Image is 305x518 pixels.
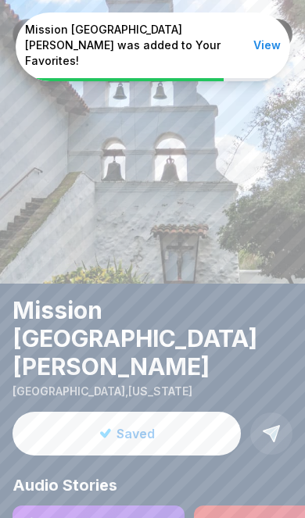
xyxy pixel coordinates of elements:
span: Saved [117,424,155,443]
button: Saved [13,412,241,455]
p: Mission [GEOGRAPHIC_DATA][PERSON_NAME] was added to Your Favorites! [25,22,253,69]
p: [GEOGRAPHIC_DATA] , [US_STATE] [13,384,292,399]
h1: Mission [GEOGRAPHIC_DATA][PERSON_NAME] [13,296,292,380]
span: Audio Stories [13,474,117,496]
button: View [253,38,281,53]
